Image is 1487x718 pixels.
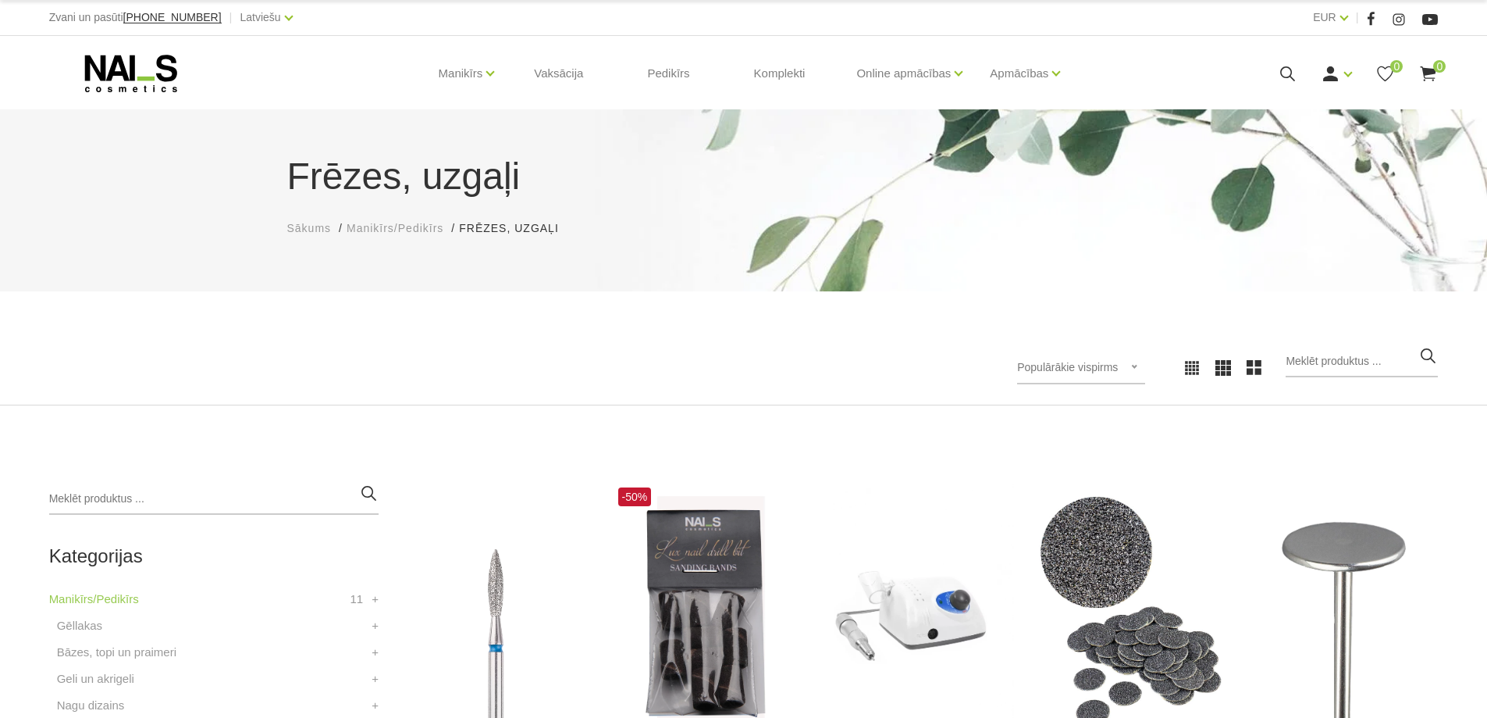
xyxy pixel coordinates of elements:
span: 0 [1433,60,1446,73]
a: Online apmācības [856,42,951,105]
a: Manikīrs/Pedikīrs [347,220,443,237]
a: Pedikīrs [635,36,702,111]
input: Meklēt produktus ... [1286,346,1438,377]
span: Sākums [287,222,332,234]
a: + [372,590,379,609]
span: 11 [350,590,363,609]
a: Gēllakas [57,616,102,635]
a: 0 [1375,64,1395,84]
a: Komplekti [742,36,818,111]
span: | [1356,8,1359,27]
li: Frēzes, uzgaļi [459,220,574,237]
a: Manikīrs/Pedikīrs [49,590,139,609]
span: -50% [618,488,652,506]
a: Geli un akrigeli [57,670,134,688]
a: + [372,696,379,715]
div: Zvani un pasūti [49,8,222,27]
span: [PHONE_NUMBER] [123,11,222,23]
a: Manikīrs [439,42,483,105]
a: [PHONE_NUMBER] [123,12,222,23]
span: | [229,8,233,27]
a: Latviešu [240,8,281,27]
a: + [372,670,379,688]
a: 0 [1418,64,1438,84]
h2: Kategorijas [49,546,379,566]
a: EUR [1313,8,1336,27]
a: Sākums [287,220,332,237]
h1: Frēzes, uzgaļi [287,148,1201,205]
a: + [372,643,379,662]
a: Vaksācija [521,36,596,111]
span: 0 [1390,60,1403,73]
a: + [372,616,379,635]
input: Meklēt produktus ... [49,484,379,515]
a: Apmācības [990,42,1048,105]
a: Bāzes, topi un praimeri [57,643,176,662]
span: Populārākie vispirms [1017,361,1118,373]
a: Nagu dizains [57,696,125,715]
span: Manikīrs/Pedikīrs [347,222,443,234]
